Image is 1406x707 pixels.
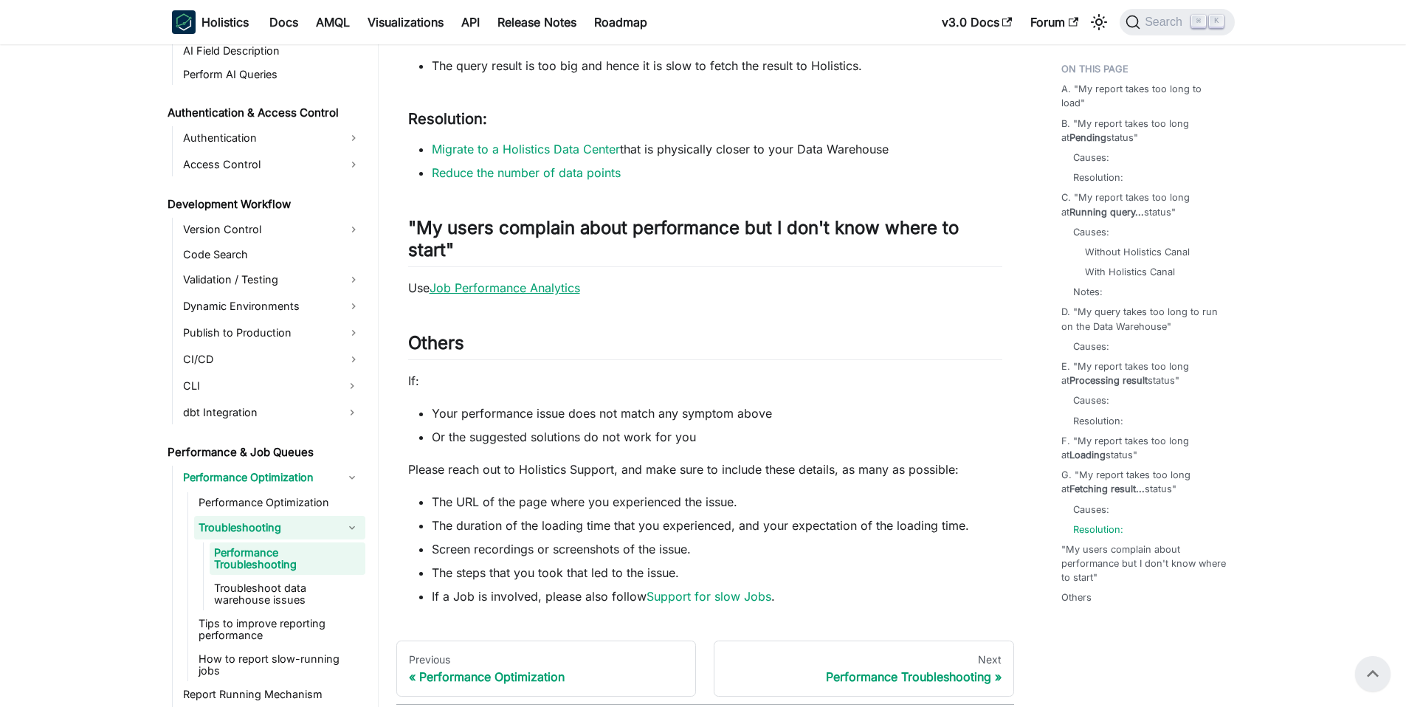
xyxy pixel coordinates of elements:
[432,564,1002,582] li: The steps that you took that led to the issue.
[179,374,339,398] a: CLI
[1061,590,1092,604] a: Others
[179,684,365,705] a: Report Running Mechanism
[339,466,365,489] button: Collapse sidebar category 'Performance Optimization'
[432,57,1002,75] li: The query result is too big and hence it is slow to fetch the result to Holistics.
[1061,305,1226,333] a: D. "My query takes too long to run on the Data Warehouse"
[714,641,1014,697] a: NextPerformance Troubleshooting
[432,142,620,156] a: Migrate to a Holistics Data Center
[179,268,365,292] a: Validation / Testing
[408,461,1002,478] p: Please reach out to Holistics Support, and make sure to include these details, as many as possible:
[489,10,585,34] a: Release Notes
[172,10,249,34] a: HolisticsHolistics
[194,613,365,646] a: Tips to improve reporting performance
[194,516,339,539] a: Troubleshooting
[1061,434,1226,462] a: F. "My report takes too long atLoadingstatus"
[157,44,379,707] nav: Docs sidebar
[432,404,1002,422] li: Your performance issue does not match any symptom above
[1085,245,1190,259] a: Without Holistics Canal
[339,516,365,539] button: Collapse sidebar category 'Troubleshooting'
[163,194,365,215] a: Development Workflow
[194,649,365,681] a: How to report slow-running jobs
[179,466,339,489] a: Performance Optimization
[1061,190,1226,218] a: C. "My report takes too long atRunning query...status"
[432,587,1002,605] li: If a Job is involved, please also follow .
[1073,414,1123,428] a: Resolution:
[1120,9,1234,35] button: Search (Command+K)
[585,10,656,34] a: Roadmap
[179,64,365,85] a: Perform AI Queries
[408,110,1002,128] h3: Resolution:
[210,542,365,575] a: Performance Troubleshooting
[1209,15,1224,28] kbd: K
[1073,523,1123,537] a: Resolution:
[1061,542,1226,585] a: "My users complain about performance but I don't know where to start"
[179,153,365,176] a: Access Control
[163,442,365,463] a: Performance & Job Queues
[1061,117,1226,145] a: B. "My report takes too long atPendingstatus"
[179,41,365,61] a: AI Field Description
[1061,468,1226,496] a: G. "My report takes too long atFetching result...status"
[1061,359,1226,387] a: E. "My report takes too long atProcessing resultstatus"
[452,10,489,34] a: API
[647,589,771,604] a: Support for slow Jobs
[396,641,1014,697] nav: Docs pages
[409,669,684,684] div: Performance Optimization
[726,669,1002,684] div: Performance Troubleshooting
[339,374,365,398] button: Expand sidebar category 'CLI'
[1073,339,1109,353] a: Causes:
[408,372,1002,390] p: If:
[409,653,684,666] div: Previous
[179,218,365,241] a: Version Control
[408,332,1002,360] h2: Others
[1021,10,1087,34] a: Forum
[432,140,1002,158] li: that is physically closer to your Data Warehouse
[1073,170,1123,184] a: Resolution:
[1073,225,1109,239] a: Causes:
[1087,10,1111,34] button: Switch between dark and light mode (currently light mode)
[179,401,339,424] a: dbt Integration
[339,401,365,424] button: Expand sidebar category 'dbt Integration'
[163,103,365,123] a: Authentication & Access Control
[432,165,621,180] a: Reduce the number of data points
[1073,285,1103,299] a: Notes:
[201,13,249,31] b: Holistics
[1191,15,1206,28] kbd: ⌘
[172,10,196,34] img: Holistics
[359,10,452,34] a: Visualizations
[432,517,1002,534] li: The duration of the loading time that you experienced, and your expectation of the loading time.
[1073,503,1109,517] a: Causes:
[179,321,365,345] a: Publish to Production
[408,217,1002,267] h2: "My users complain about performance but I don't know where to start"
[432,493,1002,511] li: The URL of the page where you experienced the issue.
[179,244,365,265] a: Code Search
[432,428,1002,446] li: Or the suggested solutions do not work for you
[1069,207,1144,218] strong: Running query...
[726,653,1002,666] div: Next
[1140,15,1191,29] span: Search
[408,279,1002,297] p: Use
[307,10,359,34] a: AMQL
[179,126,365,150] a: Authentication
[432,540,1002,558] li: Screen recordings or screenshots of the issue.
[179,294,365,318] a: Dynamic Environments
[261,10,307,34] a: Docs
[1061,82,1226,110] a: A. "My report takes too long to load"
[1073,151,1109,165] a: Causes:
[1085,265,1175,279] a: With Holistics Canal
[430,280,580,295] a: Job Performance Analytics
[1069,375,1148,386] strong: Processing result
[210,578,365,610] a: Troubleshoot data warehouse issues
[396,641,697,697] a: PreviousPerformance Optimization
[1073,393,1109,407] a: Causes:
[933,10,1021,34] a: v3.0 Docs
[194,492,365,513] a: Performance Optimization
[1355,656,1391,692] button: Scroll back to top
[1069,449,1106,461] strong: Loading
[1069,483,1145,494] strong: Fetching result...
[179,348,365,371] a: CI/CD
[1069,132,1106,143] strong: Pending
